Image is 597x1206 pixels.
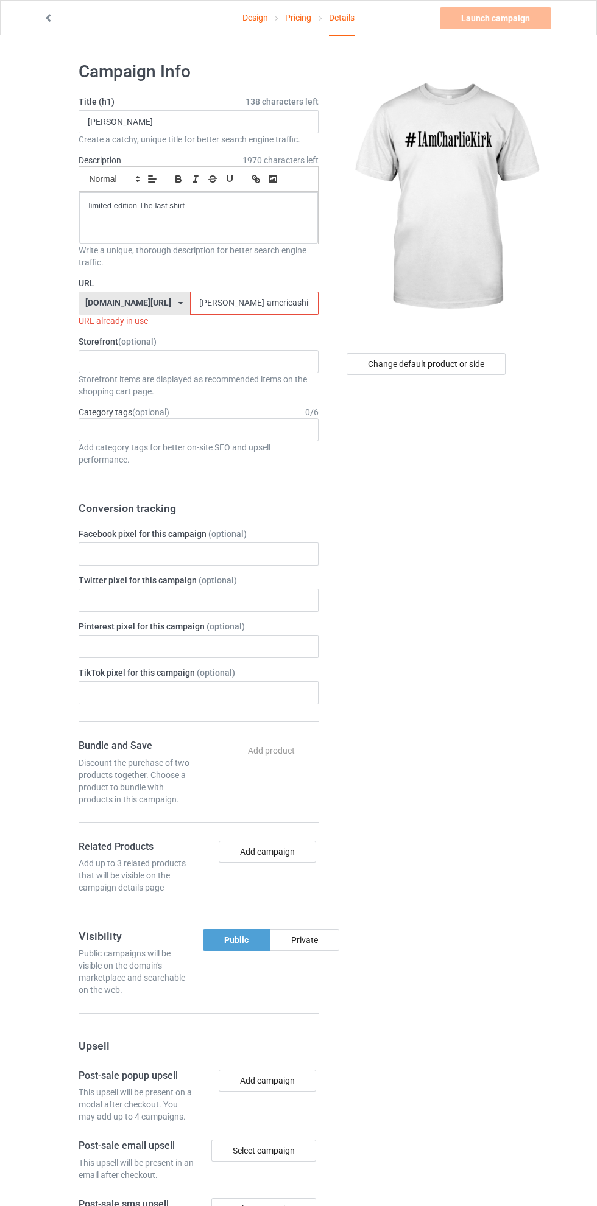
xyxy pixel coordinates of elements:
[197,668,235,678] span: (optional)
[219,841,316,863] button: Add campaign
[79,244,319,268] div: Write a unique, thorough description for better search engine traffic.
[79,947,194,996] div: Public campaigns will be visible on the domain's marketplace and searchable on the web.
[79,574,319,586] label: Twitter pixel for this campaign
[79,373,319,398] div: Storefront items are displayed as recommended items on the shopping cart page.
[132,407,169,417] span: (optional)
[329,1,355,36] div: Details
[270,929,339,951] div: Private
[305,406,319,418] div: 0 / 6
[79,61,319,83] h1: Campaign Info
[79,740,194,752] h4: Bundle and Save
[242,1,268,35] a: Design
[79,757,194,805] div: Discount the purchase of two products together. Choose a product to bundle with products in this ...
[79,441,319,466] div: Add category tags for better on-site SEO and upsell performance.
[242,154,319,166] span: 1970 characters left
[79,315,319,327] div: URL already in use
[79,96,319,108] label: Title (h1)
[79,1070,194,1082] h4: Post-sale popup upsell
[79,857,194,894] div: Add up to 3 related products that will be visible on the campaign details page
[208,529,247,539] span: (optional)
[85,298,171,307] div: [DOMAIN_NAME][URL]
[79,277,319,289] label: URL
[79,667,319,679] label: TikTok pixel for this campaign
[79,1039,319,1053] h3: Upsell
[246,96,319,108] span: 138 characters left
[199,575,237,585] span: (optional)
[79,1086,194,1123] div: This upsell will be present on a modal after checkout. You may add up to 4 campaigns.
[79,841,194,854] h4: Related Products
[89,200,308,212] p: limited edition The last shirt
[79,1140,194,1152] h4: Post-sale email upsell
[207,622,245,631] span: (optional)
[118,337,157,346] span: (optional)
[79,929,194,943] h3: Visibility
[79,155,121,165] label: Description
[203,929,270,951] div: Public
[79,620,319,633] label: Pinterest pixel for this campaign
[347,353,506,375] div: Change default product or side
[79,528,319,540] label: Facebook pixel for this campaign
[79,501,319,515] h3: Conversion tracking
[285,1,311,35] a: Pricing
[79,335,319,348] label: Storefront
[79,1157,194,1181] div: This upsell will be present in an email after checkout.
[79,406,169,418] label: Category tags
[79,133,319,145] div: Create a catchy, unique title for better search engine traffic.
[219,1070,316,1092] button: Add campaign
[211,1140,316,1162] div: Select campaign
